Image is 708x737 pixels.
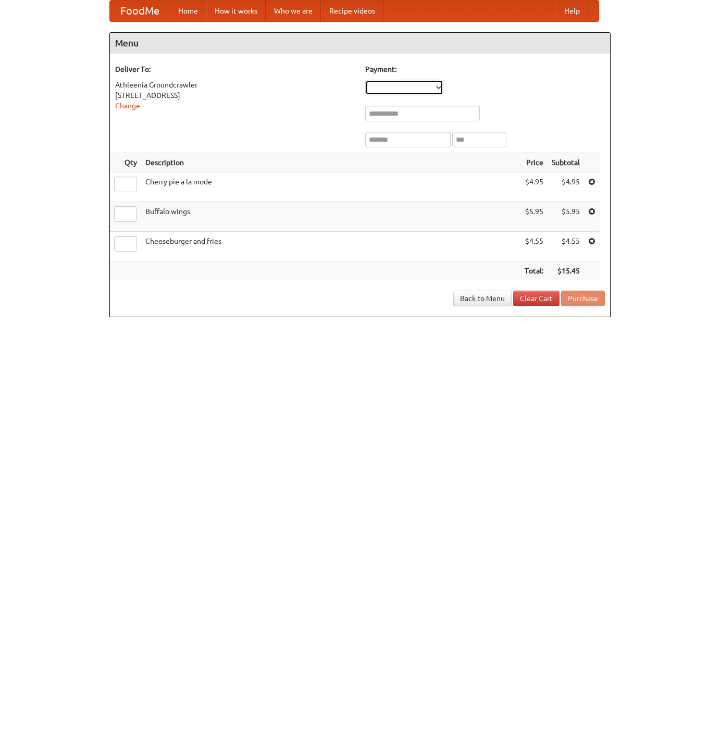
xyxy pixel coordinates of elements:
[266,1,321,21] a: Who we are
[115,80,355,90] div: Athleenia Groundcrawler
[115,102,140,110] a: Change
[110,33,610,54] h4: Menu
[548,232,584,261] td: $4.55
[520,202,548,232] td: $5.95
[141,202,520,232] td: Buffalo wings
[520,261,548,281] th: Total:
[548,172,584,202] td: $4.95
[548,261,584,281] th: $15.45
[453,291,512,306] a: Back to Menu
[520,153,548,172] th: Price
[520,172,548,202] td: $4.95
[561,291,605,306] button: Purchase
[141,153,520,172] th: Description
[141,172,520,202] td: Cherry pie a la mode
[548,202,584,232] td: $5.95
[115,90,355,101] div: [STREET_ADDRESS]
[206,1,266,21] a: How it works
[556,1,588,21] a: Help
[115,64,355,74] h5: Deliver To:
[110,1,170,21] a: FoodMe
[365,64,605,74] h5: Payment:
[513,291,560,306] a: Clear Cart
[548,153,584,172] th: Subtotal
[141,232,520,261] td: Cheeseburger and fries
[170,1,206,21] a: Home
[520,232,548,261] td: $4.55
[110,153,141,172] th: Qty
[321,1,383,21] a: Recipe videos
